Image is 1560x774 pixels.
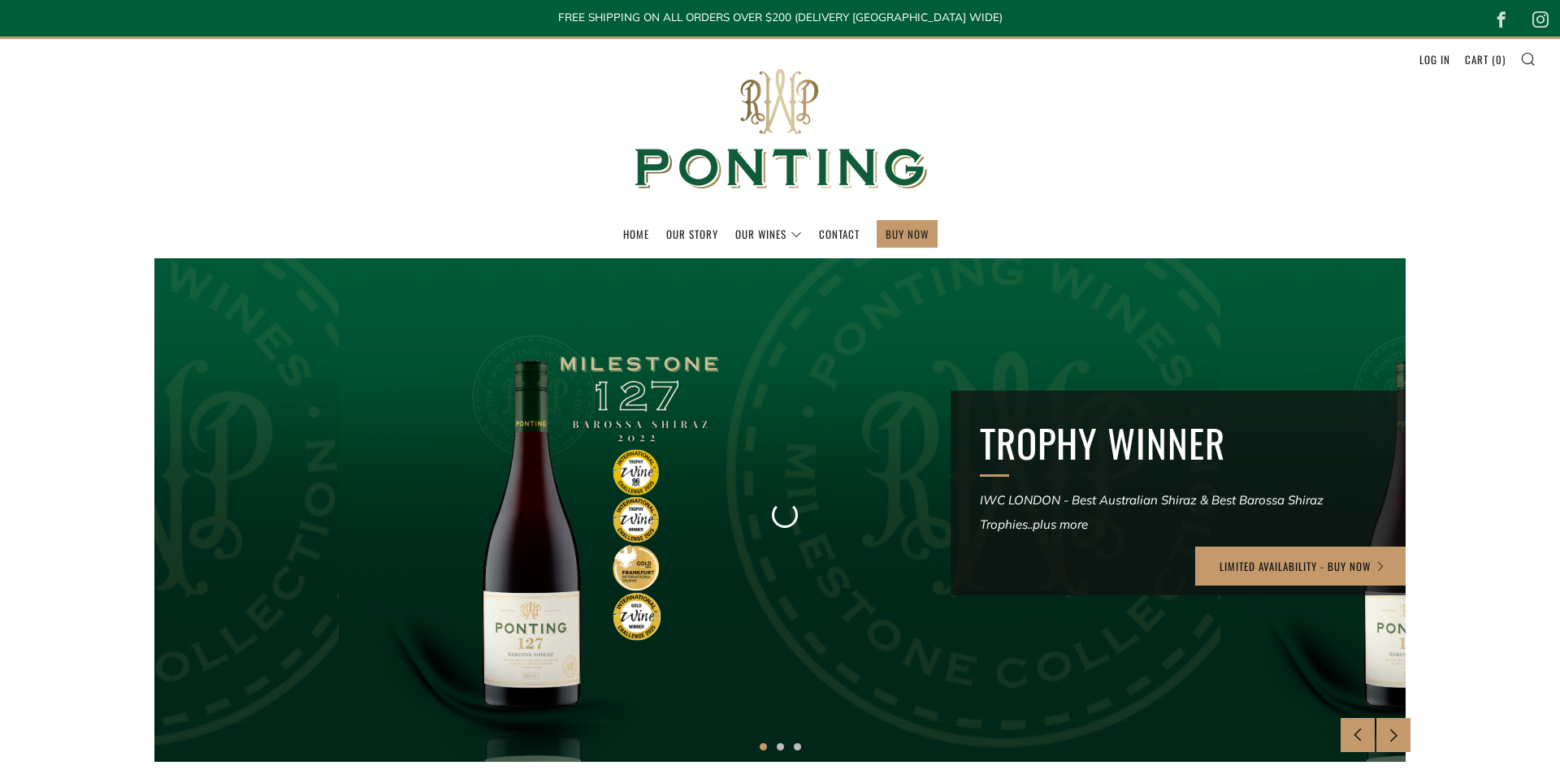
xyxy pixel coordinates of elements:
em: IWC LONDON - Best Australian Shiraz & Best Barossa Shiraz Trophies..plus more [980,492,1324,532]
a: Cart (0) [1465,46,1506,72]
a: Contact [819,221,860,247]
a: Home [623,221,649,247]
button: 1 [760,743,767,750]
a: LIMITED AVAILABILITY - BUY NOW [1195,547,1410,586]
h2: TROPHY WINNER [980,420,1376,467]
span: 0 [1496,51,1502,67]
a: Our Wines [735,221,802,247]
a: BUY NOW [886,221,929,247]
button: 3 [794,743,801,750]
a: Log in [1419,46,1450,72]
button: 2 [777,743,784,750]
img: Ponting Wines [617,39,942,220]
a: Our Story [666,221,718,247]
